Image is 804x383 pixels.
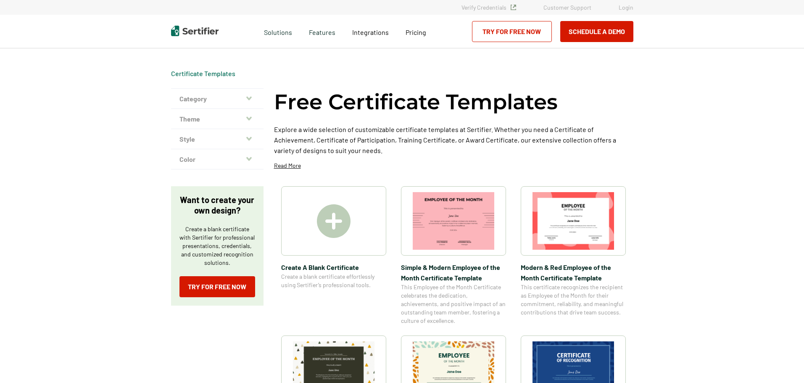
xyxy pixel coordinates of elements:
[413,192,494,250] img: Simple & Modern Employee of the Month Certificate Template
[171,129,264,149] button: Style
[179,225,255,267] p: Create a blank certificate with Sertifier for professional presentations, credentials, and custom...
[264,26,292,37] span: Solutions
[281,262,386,272] span: Create A Blank Certificate
[171,26,219,36] img: Sertifier | Digital Credentialing Platform
[171,69,235,78] span: Certificate Templates
[461,4,516,11] a: Verify Credentials
[317,204,351,238] img: Create A Blank Certificate
[171,149,264,169] button: Color
[352,26,389,37] a: Integrations
[401,283,506,325] span: This Employee of the Month Certificate celebrates the dedication, achievements, and positive impa...
[406,28,426,36] span: Pricing
[281,272,386,289] span: Create a blank certificate effortlessly using Sertifier’s professional tools.
[511,5,516,10] img: Verified
[401,186,506,325] a: Simple & Modern Employee of the Month Certificate TemplateSimple & Modern Employee of the Month C...
[274,161,301,170] p: Read More
[171,109,264,129] button: Theme
[171,89,264,109] button: Category
[521,283,626,317] span: This certificate recognizes the recipient as Employee of the Month for their commitment, reliabil...
[274,124,633,156] p: Explore a wide selection of customizable certificate templates at Sertifier. Whether you need a C...
[521,262,626,283] span: Modern & Red Employee of the Month Certificate Template
[472,21,552,42] a: Try for Free Now
[352,28,389,36] span: Integrations
[619,4,633,11] a: Login
[309,26,335,37] span: Features
[274,88,558,116] h1: Free Certificate Templates
[543,4,591,11] a: Customer Support
[521,186,626,325] a: Modern & Red Employee of the Month Certificate TemplateModern & Red Employee of the Month Certifi...
[171,69,235,77] a: Certificate Templates
[179,195,255,216] p: Want to create your own design?
[532,192,614,250] img: Modern & Red Employee of the Month Certificate Template
[179,276,255,297] a: Try for Free Now
[171,69,235,78] div: Breadcrumb
[401,262,506,283] span: Simple & Modern Employee of the Month Certificate Template
[406,26,426,37] a: Pricing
